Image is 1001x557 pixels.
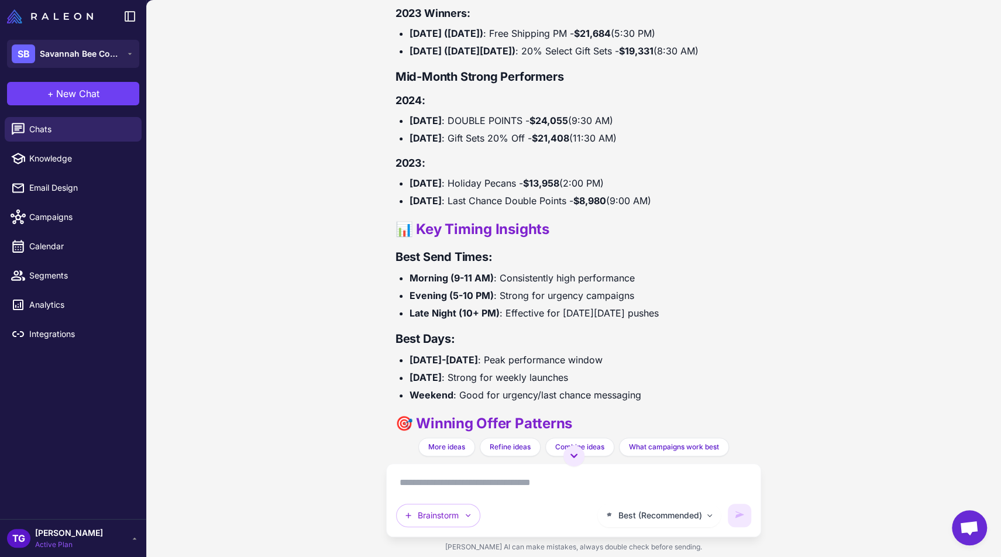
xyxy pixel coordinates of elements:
strong: 2024: [395,94,425,106]
span: Calendar [29,240,132,253]
span: More ideas [428,442,465,452]
button: What campaigns work best [619,438,729,456]
strong: Evening (5-10 PM) [410,290,494,301]
li: : Consistently high performance [410,270,752,286]
a: Email Design [5,176,142,200]
strong: [DATE] [410,372,442,383]
a: Integrations [5,322,142,346]
span: [PERSON_NAME] [35,527,103,539]
span: Best (Recommended) [618,509,701,522]
a: Knowledge [5,146,142,171]
button: Refine ideas [480,438,541,456]
a: Chats [5,117,142,142]
span: Campaigns [29,211,132,224]
span: What campaigns work best [629,442,719,452]
h2: 📊 Key Timing Insights [395,220,752,239]
a: Campaigns [5,205,142,229]
h2: 🎯 Winning Offer Patterns [395,414,752,433]
span: Email Design [29,181,132,194]
strong: $24,055 [529,115,568,126]
strong: [DATE] [410,132,442,144]
span: Savannah Bee Company [40,47,122,60]
strong: 2023: [395,157,425,169]
li: : Good for urgency/last chance messaging [410,387,752,403]
button: SBSavannah Bee Company [7,40,139,68]
button: Combine ideas [545,438,614,456]
img: Raleon Logo [7,9,93,23]
button: Brainstorm [396,504,480,527]
li: : Holiday Pecans - (2:00 PM) [410,176,752,191]
strong: $19,331 [619,45,653,57]
strong: Morning (9-11 AM) [410,272,494,284]
li: : Strong for weekly launches [410,370,752,385]
span: Combine ideas [555,442,604,452]
strong: [DATE]-[DATE] [410,354,478,366]
button: +New Chat [7,82,139,105]
span: Knowledge [29,152,132,165]
a: Segments [5,263,142,288]
button: Best (Recommended) [597,504,721,527]
button: More ideas [418,438,475,456]
li: : Last Chance Double Points - (9:00 AM) [410,193,752,208]
strong: 2023 Winners: [395,7,470,19]
strong: $8,980 [573,195,606,207]
strong: [DATE] [410,195,442,207]
strong: Best Send Times: [395,250,493,264]
a: Calendar [5,234,142,259]
strong: $21,684 [574,27,611,39]
span: New Chat [56,87,99,101]
li: : Effective for [DATE][DATE] pushes [410,305,752,321]
div: TG [7,529,30,548]
strong: [DATE] ([DATE]) [410,27,483,39]
span: Refine ideas [490,442,531,452]
li: : Free Shipping PM - (5:30 PM) [410,26,752,41]
a: Raleon Logo [7,9,98,23]
a: Analytics [5,293,142,317]
strong: [DATE] ([DATE][DATE]) [410,45,515,57]
strong: Mid-Month Strong Performers [395,70,564,84]
strong: $13,958 [523,177,559,189]
strong: [DATE] [410,177,442,189]
li: : Gift Sets 20% Off - (11:30 AM) [410,130,752,146]
strong: Weekend [410,389,453,401]
li: : Peak performance window [410,352,752,367]
span: Active Plan [35,539,103,550]
strong: Best Days: [395,332,455,346]
strong: Late Night (10+ PM) [410,307,500,319]
span: Chats [29,123,132,136]
div: [PERSON_NAME] AI can make mistakes, always double check before sending. [386,537,762,557]
strong: [DATE] [410,115,442,126]
li: : Strong for urgency campaigns [410,288,752,303]
strong: $21,408 [532,132,569,144]
li: : 20% Select Gift Sets - (8:30 AM) [410,43,752,59]
li: : DOUBLE POINTS - (9:30 AM) [410,113,752,128]
span: Integrations [29,328,132,341]
span: + [47,87,54,101]
span: Analytics [29,298,132,311]
div: SB [12,44,35,63]
span: Segments [29,269,132,282]
div: Open chat [952,510,987,545]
